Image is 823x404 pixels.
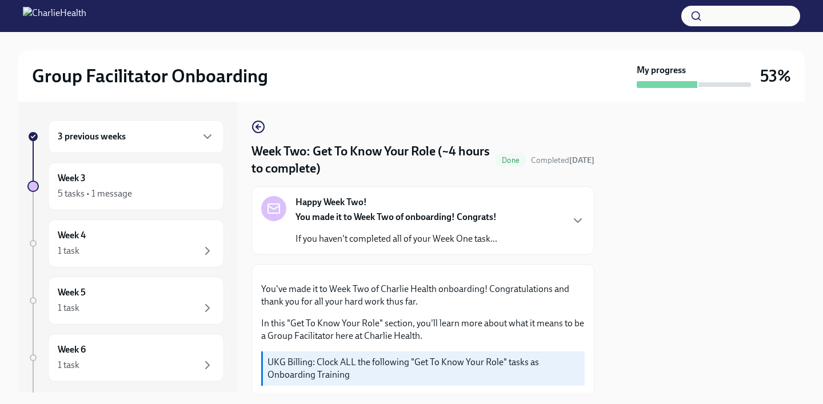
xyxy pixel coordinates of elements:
[58,172,86,185] h6: Week 3
[58,286,86,299] h6: Week 5
[23,7,86,25] img: CharlieHealth
[27,162,224,210] a: Week 35 tasks • 1 message
[27,219,224,267] a: Week 41 task
[58,359,79,371] div: 1 task
[760,66,791,86] h3: 53%
[495,156,526,165] span: Done
[531,155,594,166] span: October 6th, 2025 12:48
[58,343,86,356] h6: Week 6
[32,65,268,87] h2: Group Facilitator Onboarding
[48,391,141,402] span: Experience ends
[569,155,594,165] strong: [DATE]
[637,64,686,77] strong: My progress
[261,317,585,342] p: In this "Get To Know Your Role" section, you'll learn more about what it means to be a Group Faci...
[251,143,490,177] h4: Week Two: Get To Know Your Role (~4 hours to complete)
[58,187,132,200] div: 5 tasks • 1 message
[58,245,79,257] div: 1 task
[27,277,224,325] a: Week 51 task
[267,356,580,381] p: UKG Billing: Clock ALL the following "Get To Know Your Role" tasks as Onboarding Training
[261,283,585,308] p: You've made it to Week Two of Charlie Health onboarding! Congratulations and thank you for all yo...
[27,334,224,382] a: Week 61 task
[58,229,86,242] h6: Week 4
[295,196,367,209] strong: Happy Week Two!
[295,211,497,222] strong: You made it to Week Two of onboarding! Congrats!
[295,233,497,245] p: If you haven't completed all of your Week One task...
[58,302,79,314] div: 1 task
[48,120,224,153] div: 3 previous weeks
[111,391,141,402] strong: [DATE]
[531,155,594,165] span: Completed
[58,130,126,143] h6: 3 previous weeks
